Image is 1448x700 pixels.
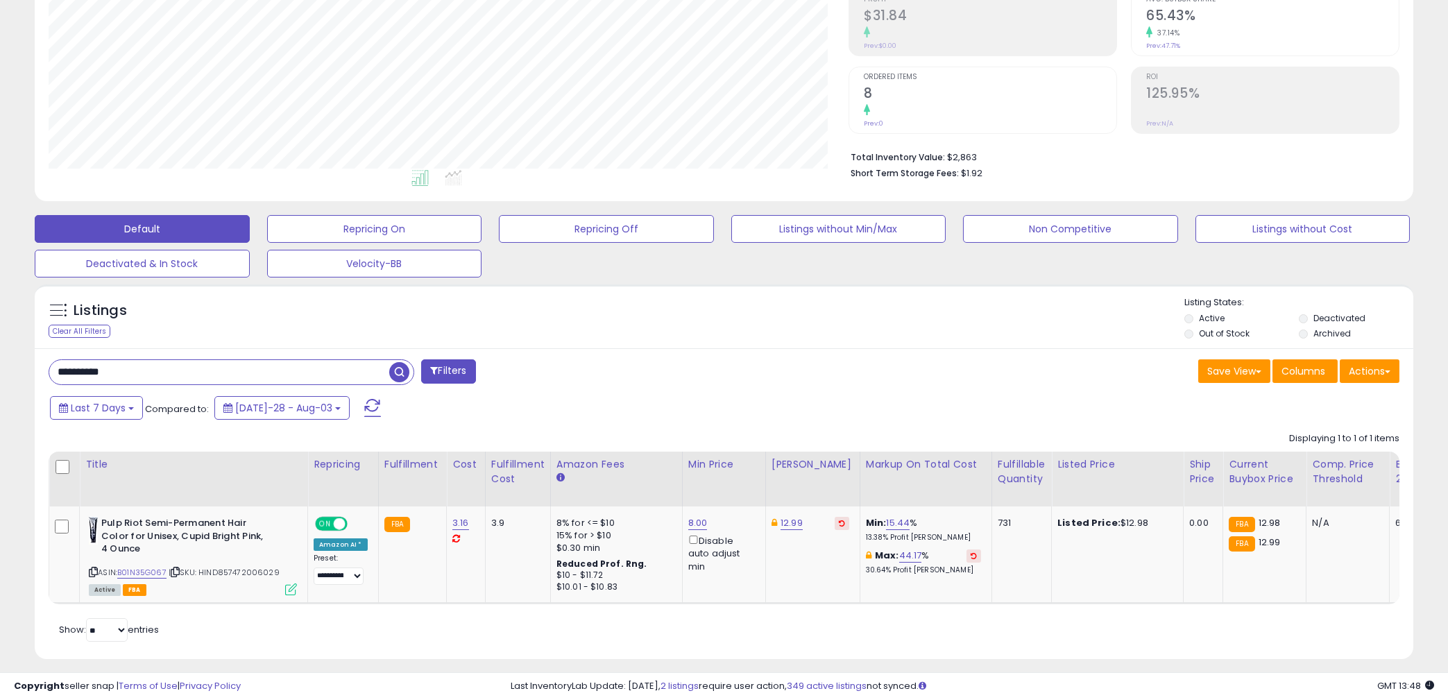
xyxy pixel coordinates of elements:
[688,457,760,472] div: Min Price
[1289,432,1399,445] div: Displaying 1 to 1 of 1 items
[860,452,991,506] th: The percentage added to the cost of goods (COGS) that forms the calculator for Min & Max prices.
[452,457,479,472] div: Cost
[556,558,647,570] b: Reduced Prof. Rng.
[1195,215,1411,243] button: Listings without Cost
[1395,517,1441,529] div: 65%
[961,167,982,180] span: $1.92
[1229,517,1254,532] small: FBA
[384,517,410,532] small: FBA
[1395,457,1446,486] div: BB Share 24h.
[89,517,98,545] img: 41cNFW1AR-L._SL40_.jpg
[1340,359,1399,383] button: Actions
[866,533,981,543] p: 13.38% Profit [PERSON_NAME]
[346,518,368,530] span: OFF
[556,542,672,554] div: $0.30 min
[556,529,672,542] div: 15% for > $10
[235,401,332,415] span: [DATE]-28 - Aug-03
[556,570,672,581] div: $10 - $11.72
[491,457,545,486] div: Fulfillment Cost
[899,549,922,563] a: 44.17
[864,74,1116,81] span: Ordered Items
[556,457,676,472] div: Amazon Fees
[89,517,297,594] div: ASIN:
[511,680,1434,693] div: Last InventoryLab Update: [DATE], require user action, not synced.
[499,215,714,243] button: Repricing Off
[866,457,986,472] div: Markup on Total Cost
[661,679,699,692] a: 2 listings
[866,549,981,575] div: %
[1281,364,1325,378] span: Columns
[314,554,368,585] div: Preset:
[491,517,540,529] div: 3.9
[556,581,672,593] div: $10.01 - $10.83
[851,151,945,163] b: Total Inventory Value:
[59,623,159,636] span: Show: entries
[1146,8,1399,26] h2: 65.43%
[1146,85,1399,104] h2: 125.95%
[267,250,482,278] button: Velocity-BB
[851,148,1389,164] li: $2,863
[787,679,867,692] a: 349 active listings
[1189,517,1212,529] div: 0.00
[119,679,178,692] a: Terms of Use
[85,457,302,472] div: Title
[1184,296,1413,309] p: Listing States:
[1057,457,1177,472] div: Listed Price
[1259,536,1281,549] span: 12.99
[781,516,803,530] a: 12.99
[772,457,854,472] div: [PERSON_NAME]
[145,402,209,416] span: Compared to:
[866,517,981,543] div: %
[1229,536,1254,552] small: FBA
[89,584,121,596] span: All listings currently available for purchase on Amazon
[963,215,1178,243] button: Non Competitive
[1146,119,1173,128] small: Prev: N/A
[1377,679,1434,692] span: 2025-08-11 13:48 GMT
[866,516,887,529] b: Min:
[688,533,755,573] div: Disable auto adjust min
[180,679,241,692] a: Privacy Policy
[1189,457,1217,486] div: Ship Price
[1312,457,1383,486] div: Comp. Price Threshold
[1313,327,1351,339] label: Archived
[123,584,146,596] span: FBA
[1152,28,1179,38] small: 37.14%
[101,517,270,559] b: Pulp Riot Semi-Permanent Hair Color for Unisex, Cupid Bright Pink, 4 Ounce
[316,518,334,530] span: ON
[384,457,441,472] div: Fulfillment
[267,215,482,243] button: Repricing On
[314,538,368,551] div: Amazon AI *
[1229,457,1300,486] div: Current Buybox Price
[1312,517,1379,529] div: N/A
[35,250,250,278] button: Deactivated & In Stock
[1057,517,1173,529] div: $12.98
[50,396,143,420] button: Last 7 Days
[1198,359,1270,383] button: Save View
[1199,312,1225,324] label: Active
[998,517,1041,529] div: 731
[117,567,167,579] a: B01N35G067
[864,42,896,50] small: Prev: $0.00
[556,472,565,484] small: Amazon Fees.
[731,215,946,243] button: Listings without Min/Max
[556,517,672,529] div: 8% for <= $10
[886,516,910,530] a: 15.44
[169,567,280,578] span: | SKU: HIND857472006029
[14,679,65,692] strong: Copyright
[452,516,469,530] a: 3.16
[864,85,1116,104] h2: 8
[421,359,475,384] button: Filters
[314,457,373,472] div: Repricing
[1057,516,1121,529] b: Listed Price:
[851,167,959,179] b: Short Term Storage Fees:
[49,325,110,338] div: Clear All Filters
[866,565,981,575] p: 30.64% Profit [PERSON_NAME]
[74,301,127,321] h5: Listings
[71,401,126,415] span: Last 7 Days
[864,8,1116,26] h2: $31.84
[1146,42,1180,50] small: Prev: 47.71%
[688,516,708,530] a: 8.00
[864,119,883,128] small: Prev: 0
[14,680,241,693] div: seller snap | |
[1146,74,1399,81] span: ROI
